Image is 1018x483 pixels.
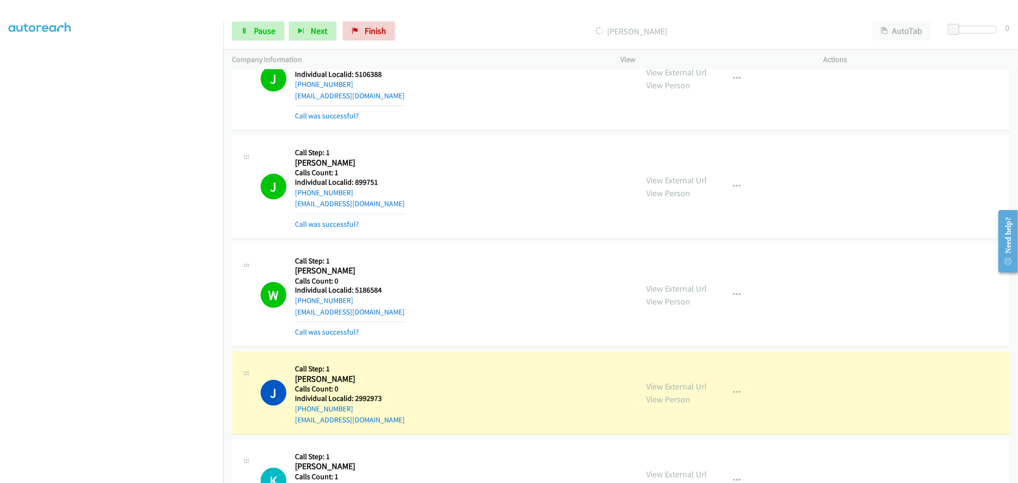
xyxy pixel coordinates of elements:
[295,148,405,157] h5: Call Step: 1
[295,307,405,316] a: [EMAIL_ADDRESS][DOMAIN_NAME]
[295,415,405,424] a: [EMAIL_ADDRESS][DOMAIN_NAME]
[295,265,405,276] h2: [PERSON_NAME]
[295,384,405,394] h5: Calls Count: 0
[295,285,405,295] h5: Individual Localid: 5186584
[647,80,691,91] a: View Person
[295,199,405,208] a: [EMAIL_ADDRESS][DOMAIN_NAME]
[872,21,931,41] button: AutoTab
[953,26,997,33] div: Delay between calls (in seconds)
[261,174,286,199] h1: J
[295,452,510,462] h5: Call Step: 1
[261,66,286,92] h1: J
[295,168,405,178] h5: Calls Count: 1
[289,21,336,41] button: Next
[295,296,353,305] a: [PHONE_NUMBER]
[232,54,604,65] p: Company Information
[295,461,510,472] h2: [PERSON_NAME]
[311,25,327,36] span: Next
[295,394,405,403] h5: Individual Localid: 2992973
[647,381,707,392] a: View External Url
[295,157,405,168] h2: [PERSON_NAME]
[991,203,1018,279] iframe: Resource Center
[1005,21,1009,34] div: 0
[621,54,807,65] p: View
[647,283,707,294] a: View External Url
[295,111,359,120] a: Call was successful?
[647,469,707,480] a: View External Url
[9,28,223,482] iframe: Dialpad
[295,220,359,229] a: Call was successful?
[261,380,286,406] h1: J
[408,25,855,38] p: [PERSON_NAME]
[232,21,284,41] a: Pause
[295,276,405,286] h5: Calls Count: 0
[365,25,386,36] span: Finish
[647,188,691,199] a: View Person
[295,91,405,100] a: [EMAIL_ADDRESS][DOMAIN_NAME]
[295,404,353,413] a: [PHONE_NUMBER]
[295,327,359,336] a: Call was successful?
[647,394,691,405] a: View Person
[647,296,691,307] a: View Person
[295,472,510,482] h5: Calls Count: 1
[647,175,707,186] a: View External Url
[647,67,707,78] a: View External Url
[295,80,353,89] a: [PHONE_NUMBER]
[295,188,353,197] a: [PHONE_NUMBER]
[254,25,275,36] span: Pause
[343,21,395,41] a: Finish
[261,282,286,308] h1: W
[295,70,405,79] h5: Individual Localid: 5106388
[295,364,405,374] h5: Call Step: 1
[824,54,1009,65] p: Actions
[295,178,405,187] h5: Individual Localid: 899751
[295,256,405,266] h5: Call Step: 1
[295,374,405,385] h2: [PERSON_NAME]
